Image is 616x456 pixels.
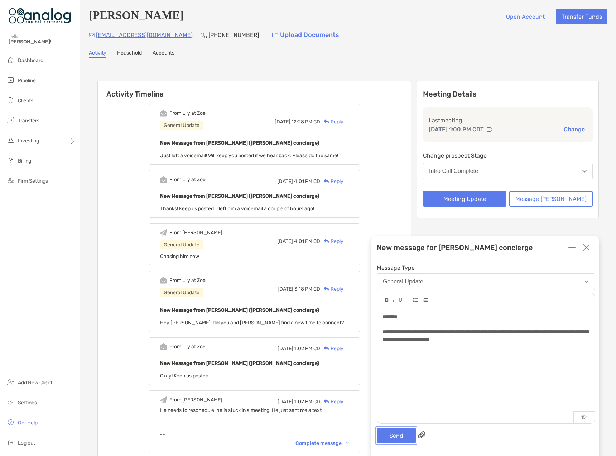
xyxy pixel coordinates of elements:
[18,77,36,84] span: Pipeline
[423,90,593,99] p: Meeting Details
[6,96,15,104] img: clients icon
[320,118,343,126] div: Reply
[160,229,167,236] img: Event icon
[278,345,293,352] span: [DATE]
[294,286,320,292] span: 3:18 PM CD
[272,33,278,38] img: button icon
[208,30,259,39] p: [PHONE_NUMBER]
[9,39,76,45] span: [PERSON_NAME]!
[18,98,33,104] span: Clients
[6,136,15,145] img: investing icon
[277,178,293,184] span: [DATE]
[9,3,71,29] img: Zoe Logo
[18,420,38,426] span: Get Help
[169,277,206,283] div: From Lily at Zoe
[18,118,39,124] span: Transfers
[18,158,31,164] span: Billing
[98,81,411,98] h6: Activity Timeline
[160,407,349,413] div: He needs to reschedule, he is stuck in a meeting. He just sent me a text
[422,298,428,302] img: Editor control icon
[169,397,222,403] div: From [PERSON_NAME]
[324,287,329,291] img: Reply icon
[295,440,349,446] div: Complete message
[320,238,343,245] div: Reply
[324,346,329,351] img: Reply icon
[429,116,587,125] p: Last meeting
[160,206,314,212] span: Thanks! Keep us posted. I left him a voicemail a couple of hours ago!
[324,119,329,124] img: Reply icon
[6,116,15,124] img: transfers icon
[278,286,293,292] span: [DATE]
[169,230,222,236] div: From [PERSON_NAME]
[89,33,95,37] img: Email Icon
[429,125,484,134] p: [DATE] 1:00 PM CDT
[294,399,320,405] span: 1:02 PM CD
[573,411,595,423] p: 151
[160,432,165,438] span: --
[383,278,423,285] div: General Update
[278,399,293,405] span: [DATE]
[377,273,595,290] button: General Update
[324,239,329,244] img: Reply icon
[275,119,290,125] span: [DATE]
[117,50,142,58] a: Household
[160,253,199,259] span: Chasing him now
[583,244,590,251] img: Close
[160,176,167,183] img: Event icon
[582,170,587,173] img: Open dropdown arrow
[418,431,425,438] img: paperclip attachments
[160,277,167,284] img: Event icon
[18,400,37,406] span: Settings
[292,119,320,125] span: 12:28 PM CD
[268,27,344,43] a: Upload Documents
[160,193,319,199] b: New Message from [PERSON_NAME] ([PERSON_NAME] concierge)
[18,440,35,446] span: Log out
[423,191,506,207] button: Meeting Update
[584,281,589,283] img: Open dropdown arrow
[18,380,52,386] span: Add New Client
[160,396,167,403] img: Event icon
[160,110,167,117] img: Event icon
[556,9,607,24] button: Transfer Funds
[6,378,15,386] img: add_new_client icon
[346,442,349,444] img: Chevron icon
[160,307,319,313] b: New Message from [PERSON_NAME] ([PERSON_NAME] concierge)
[153,50,174,58] a: Accounts
[160,360,319,366] b: New Message from [PERSON_NAME] ([PERSON_NAME] concierge)
[169,110,206,116] div: From Lily at Zoe
[6,76,15,84] img: pipeline icon
[6,156,15,165] img: billing icon
[320,345,343,352] div: Reply
[294,345,320,352] span: 1:02 PM CD
[429,168,478,174] div: Intro Call Complete
[377,243,533,252] div: New message for [PERSON_NAME] concierge
[201,32,207,38] img: Phone Icon
[160,320,344,326] span: Hey [PERSON_NAME], did you and [PERSON_NAME] find a new time to connect?
[500,9,550,24] button: Open Account
[18,178,48,184] span: Firm Settings
[6,398,15,406] img: settings icon
[413,298,418,302] img: Editor control icon
[18,138,39,144] span: Investing
[423,163,593,179] button: Intro Call Complete
[320,285,343,293] div: Reply
[160,240,203,249] div: General Update
[568,244,576,251] img: Expand or collapse
[169,177,206,183] div: From Lily at Zoe
[160,343,167,350] img: Event icon
[169,344,206,350] div: From Lily at Zoe
[320,178,343,185] div: Reply
[324,399,329,404] img: Reply icon
[160,373,210,379] span: Okay! Keep us posted.
[160,121,203,130] div: General Update
[294,178,320,184] span: 4:01 PM CD
[294,238,320,244] span: 4:01 PM CD
[277,238,293,244] span: [DATE]
[320,398,343,405] div: Reply
[160,152,338,159] span: Just left a voicemail! Will keep you posted if we hear back. Please do the same!
[96,30,193,39] p: [EMAIL_ADDRESS][DOMAIN_NAME]
[324,179,329,184] img: Reply icon
[160,140,319,146] b: New Message from [PERSON_NAME] ([PERSON_NAME] concierge)
[6,176,15,185] img: firm-settings icon
[160,288,203,297] div: General Update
